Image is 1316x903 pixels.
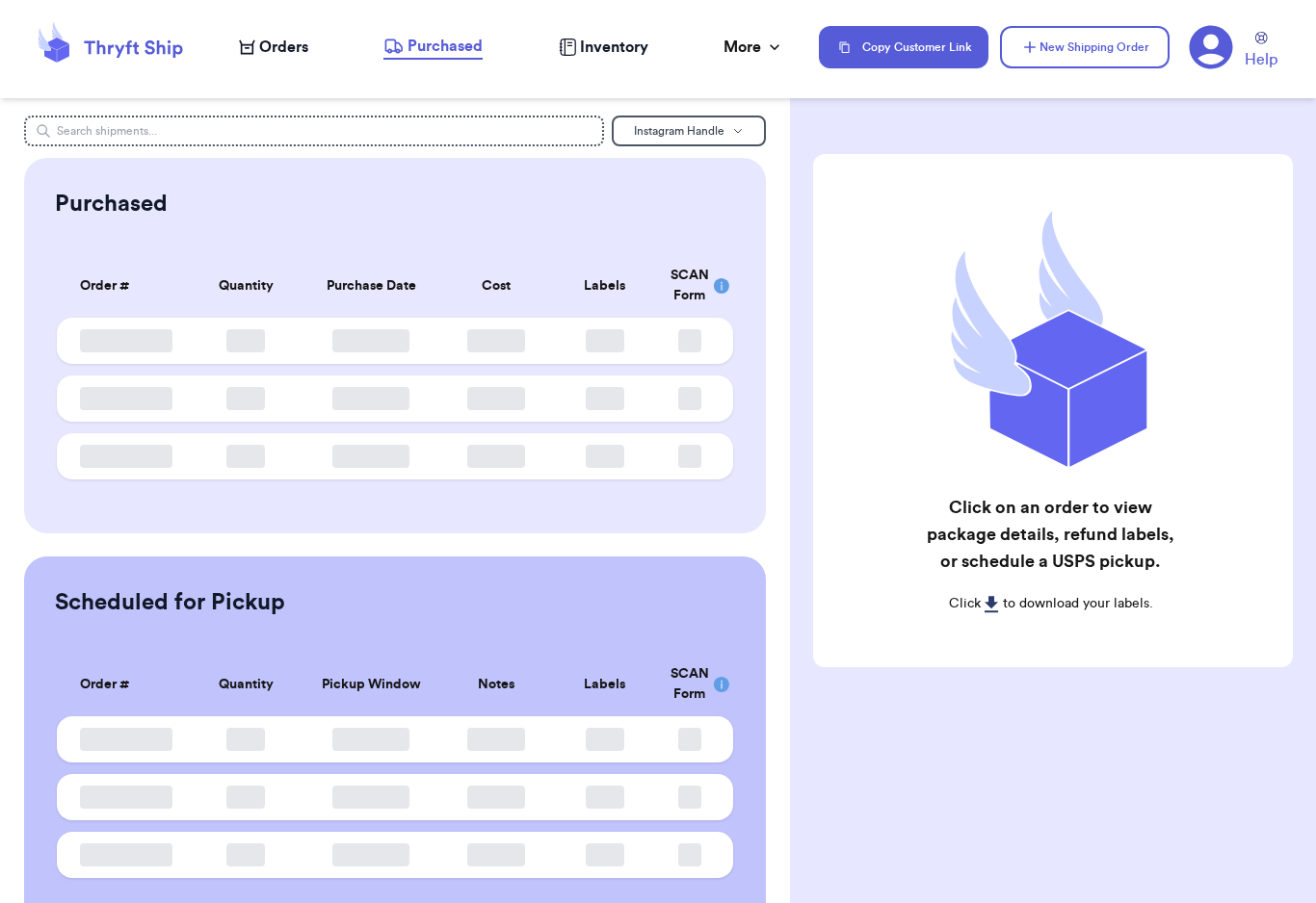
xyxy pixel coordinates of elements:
[612,116,766,146] button: Instagram Handle
[442,653,550,716] th: Notes
[559,36,648,59] a: Inventory
[24,116,604,146] input: Search shipments...
[550,254,658,318] th: Labels
[671,266,710,306] div: SCAN Form
[1245,32,1277,71] a: Help
[57,653,192,716] th: Order #
[442,254,550,318] th: Cost
[671,664,710,705] div: SCAN Form
[1245,48,1277,71] span: Help
[408,35,483,58] span: Purchased
[300,254,442,318] th: Purchase Date
[634,125,724,137] span: Instagram Handle
[239,36,308,59] a: Orders
[192,254,300,318] th: Quantity
[1000,26,1170,68] button: New Shipping Order
[383,35,483,60] a: Purchased
[819,26,988,68] button: Copy Customer Link
[259,36,308,59] span: Orders
[724,36,784,59] div: More
[55,189,168,219] h2: Purchased
[57,254,192,318] th: Order #
[550,653,658,716] th: Labels
[300,653,442,716] th: Pickup Window
[55,587,285,618] h2: Scheduled for Pickup
[917,594,1184,613] p: Click to download your labels.
[192,653,300,716] th: Quantity
[580,36,648,59] span: Inventory
[917,494,1184,575] h2: Click on an order to view package details, refund labels, or schedule a USPS pickup.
